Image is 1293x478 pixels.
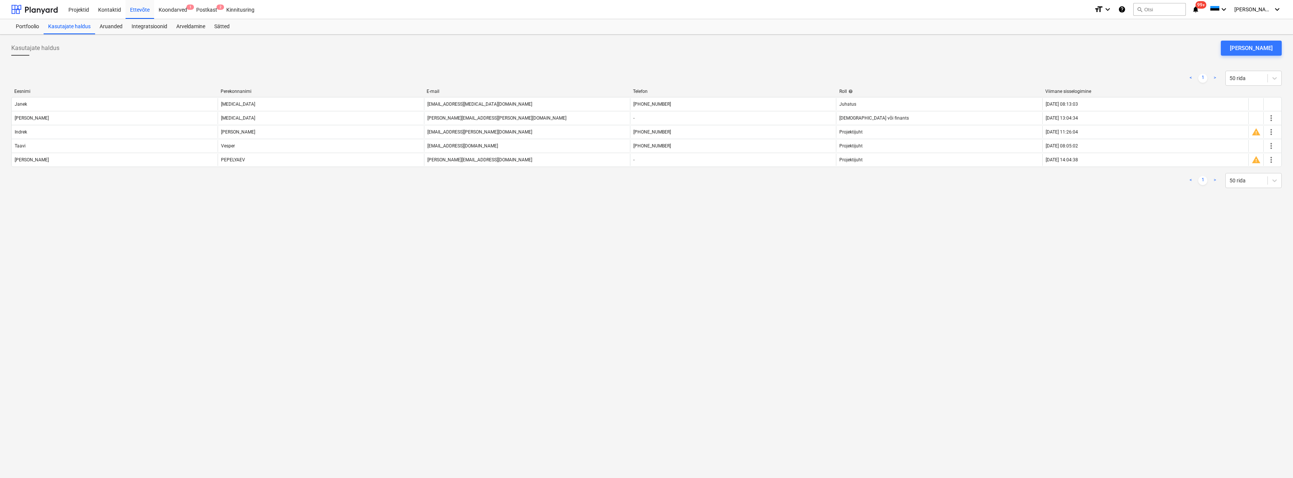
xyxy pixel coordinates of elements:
[1234,6,1272,12] span: [PERSON_NAME] [MEDICAL_DATA]
[839,157,863,162] span: Projektijuht
[217,5,224,10] span: 2
[1210,176,1219,185] a: Next page
[1186,74,1195,83] a: Previous page
[427,102,532,107] div: [EMAIL_ADDRESS][MEDICAL_DATA][DOMAIN_NAME]
[1046,157,1078,162] div: [DATE] 14:04:38
[1255,442,1293,478] iframe: Chat Widget
[11,19,44,34] a: Portfoolio
[221,143,235,149] div: Vesper
[1137,6,1143,12] span: search
[1267,155,1276,164] span: more_vert
[847,89,853,94] span: help
[221,157,245,162] div: PEPELYAEV
[14,89,215,94] div: Eesnimi
[839,143,863,149] span: Projektijuht
[1267,114,1276,123] span: more_vert
[633,89,833,94] div: Telefon
[1045,89,1246,94] div: Viimane sisselogimine
[1046,143,1078,149] div: [DATE] 08:05:02
[172,19,210,34] a: Arveldamine
[1267,141,1276,150] span: more_vert
[1221,41,1282,56] button: [PERSON_NAME]
[1094,5,1103,14] i: format_size
[427,143,498,149] div: [EMAIL_ADDRESS][DOMAIN_NAME]
[95,19,127,34] a: Aruanded
[1196,1,1207,9] span: 99+
[15,143,26,149] div: Taavi
[127,19,172,34] a: Integratsioonid
[11,44,59,53] span: Kasutajate haldus
[1103,5,1112,14] i: keyboard_arrow_down
[1210,74,1219,83] a: Next page
[44,19,95,34] a: Kasutajate haldus
[1046,102,1078,107] div: [DATE] 08:13:03
[1198,176,1207,185] a: Page 1 is your current page
[15,129,27,135] div: Indrek
[1186,176,1195,185] a: Previous page
[1252,155,1261,164] div: Kasutaja on blokeeritud
[1252,155,1261,164] span: warning
[1255,442,1293,478] div: Vestlusvidin
[15,115,49,121] div: [PERSON_NAME]
[427,157,532,162] div: [PERSON_NAME][EMAIL_ADDRESS][DOMAIN_NAME]
[839,115,909,121] span: [DEMOGRAPHIC_DATA] või finants
[221,115,255,121] div: [MEDICAL_DATA]
[15,157,49,162] div: [PERSON_NAME]
[221,89,421,94] div: Perekonnanimi
[427,129,532,135] div: [EMAIL_ADDRESS][PERSON_NAME][DOMAIN_NAME]
[427,89,627,94] div: E-mail
[1252,127,1261,137] span: warning
[633,157,634,162] div: -
[1046,129,1078,135] div: [DATE] 11:26:04
[186,5,194,10] span: 1
[839,102,856,107] span: Juhatus
[633,115,634,121] div: -
[839,89,1040,94] div: Roll
[633,143,671,149] div: [PHONE_NUMBER]
[1198,74,1207,83] a: Page 1 is your current page
[1118,5,1126,14] i: Abikeskus
[633,129,671,135] div: [PHONE_NUMBER]
[210,19,234,34] a: Sätted
[839,129,863,135] span: Projektijuht
[1192,5,1199,14] i: notifications
[633,102,671,107] div: [PHONE_NUMBER]
[1267,127,1276,137] span: more_vert
[15,102,27,107] div: Janek
[221,102,255,107] div: [MEDICAL_DATA]
[1133,3,1186,16] button: Otsi
[427,115,566,121] div: [PERSON_NAME][EMAIL_ADDRESS][PERSON_NAME][DOMAIN_NAME]
[1219,5,1228,14] i: keyboard_arrow_down
[1273,5,1282,14] i: keyboard_arrow_down
[1230,43,1273,53] div: [PERSON_NAME]
[1046,115,1078,121] div: [DATE] 13:04:34
[221,129,255,135] div: [PERSON_NAME]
